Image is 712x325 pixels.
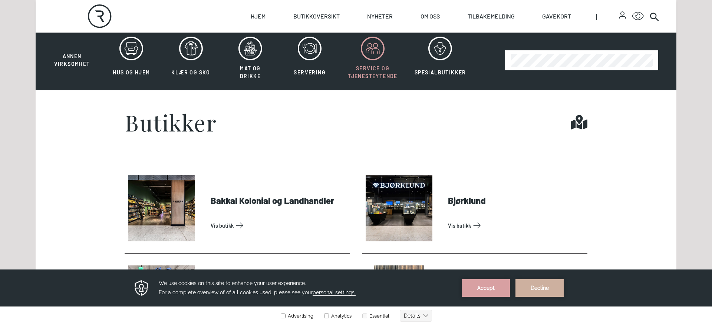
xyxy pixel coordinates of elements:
[113,69,150,76] span: Hus og hjem
[294,69,326,76] span: Servering
[280,44,313,49] label: Advertising
[323,44,352,49] label: Analytics
[404,43,421,49] text: Details
[448,220,584,231] a: Vis Butikk: Bjørklund
[361,44,389,49] label: Essential
[162,36,220,84] button: Klær og sko
[102,36,160,84] button: Hus og hjem
[240,65,261,79] span: Mat og drikke
[362,44,367,49] input: Essential
[400,40,432,52] button: Details
[171,69,210,76] span: Klær og sko
[125,111,217,133] h1: Butikker
[211,220,347,231] a: Vis Butikk: Bakkal Kolonial og Landhandler
[415,69,466,76] span: Spesialbutikker
[281,44,286,49] input: Advertising
[221,36,279,84] button: Mat og drikke
[340,36,405,84] button: Service og tjenesteytende
[515,10,564,27] button: Decline
[407,36,474,84] button: Spesialbutikker
[43,36,101,68] button: Annen virksomhet
[324,44,329,49] input: Analytics
[313,20,356,26] span: personal settings.
[462,10,510,27] button: Accept
[348,65,398,79] span: Service og tjenesteytende
[632,10,644,22] button: Open Accessibility Menu
[159,9,452,28] h3: We use cookies on this site to enhance your user experience. For a complete overview of of all co...
[281,36,339,84] button: Servering
[54,53,90,67] span: Annen virksomhet
[133,10,149,27] img: Privacy reminder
